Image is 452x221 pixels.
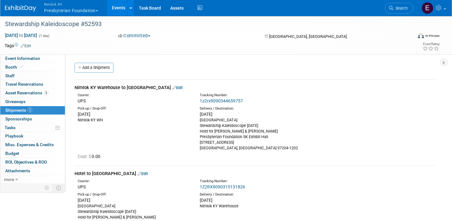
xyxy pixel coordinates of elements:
a: Edit [138,171,148,176]
a: Edit [21,44,31,48]
span: Giveaways [5,99,25,104]
a: Attachments [0,167,65,175]
a: Playbook [0,132,65,140]
div: Tracking Number: [200,179,343,184]
span: (1 day) [38,34,49,38]
a: Staff [0,72,65,80]
span: 5 [44,91,48,95]
i: Booth reservation complete [20,65,23,69]
div: UPS [78,98,190,104]
span: 2 [28,108,32,112]
div: Pick-up / Drop-Off: [78,106,190,111]
div: [GEOGRAPHIC_DATA] Stewardship Kaleidoscope [DATE] Hold for [PERSON_NAME] & [PERSON_NAME] Presbyte... [200,117,313,151]
span: Misc. Expenses & Credits [5,142,54,147]
a: Add a Shipment [75,63,113,73]
a: Edit [172,85,183,90]
a: Event Information [0,54,65,63]
a: Travel Reservations [0,80,65,88]
span: Travel Reservations [5,82,43,87]
a: Misc. Expenses & Credits [0,141,65,149]
div: Stewardship Kaleidoscope #52593 [3,19,403,30]
span: Cost: $ [78,154,92,159]
div: Delivery / Destination: [200,106,313,111]
span: [GEOGRAPHIC_DATA], [GEOGRAPHIC_DATA] [269,34,347,39]
span: Shipments [5,108,32,113]
div: Delivery / Destination: [200,192,313,197]
div: Event Format [375,32,440,42]
div: Tracking Number: [200,93,343,98]
div: Nimlok KY Warehouse [200,203,313,209]
a: Shipments2 [0,106,65,115]
span: 0.00 [78,154,103,159]
div: [DATE] [200,197,313,203]
img: ExhibitDay [5,5,36,11]
button: Committed [116,33,153,39]
div: Courier: [78,93,190,98]
td: Tags [5,43,31,49]
img: Elizabeth Griffin [422,2,433,14]
div: [DATE] [200,111,313,117]
div: [DATE] [78,111,190,117]
a: more [0,175,65,184]
td: Personalize Event Tab Strip [42,184,53,192]
a: Search [385,3,413,14]
div: [DATE] [78,197,190,203]
a: Budget [0,149,65,158]
a: Asset Reservations5 [0,89,65,97]
span: Tasks [5,125,16,130]
a: Tasks [0,124,65,132]
span: Booth [5,65,24,70]
a: Giveaways [0,97,65,106]
span: [DATE] [DATE] [5,33,37,38]
img: Format-Inperson.png [418,33,424,38]
span: ROI, Objectives & ROO [5,160,47,165]
span: more [4,177,14,182]
span: Playbook [5,133,23,138]
div: Nimlok KY Warehouse to [GEOGRAPHIC_DATA] [75,84,435,91]
a: 1Z2RX9090315131826 [200,184,245,189]
span: to [18,33,24,38]
a: ROI, Objectives & ROO [0,158,65,166]
span: Budget [5,151,19,156]
a: 1z2rx9090344659757 [200,98,243,103]
div: UPS [78,184,190,190]
a: Sponsorships [0,115,65,123]
span: Search [393,6,408,11]
div: Pick-up / Drop-Off: [78,192,190,197]
span: Attachments [5,168,30,173]
div: Hotel to [GEOGRAPHIC_DATA] [75,170,435,177]
td: Toggle Event Tabs [53,184,65,192]
div: Courier: [78,179,190,184]
span: Event Information [5,56,40,61]
span: Asset Reservations [5,90,48,95]
a: Booth [0,63,65,71]
div: In-Person [425,34,440,38]
div: Event Rating [422,43,439,46]
span: Nimlok KY [44,1,98,7]
div: Nimlok KY WH [78,117,190,123]
span: Sponsorships [5,116,32,121]
span: Staff [5,73,15,78]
